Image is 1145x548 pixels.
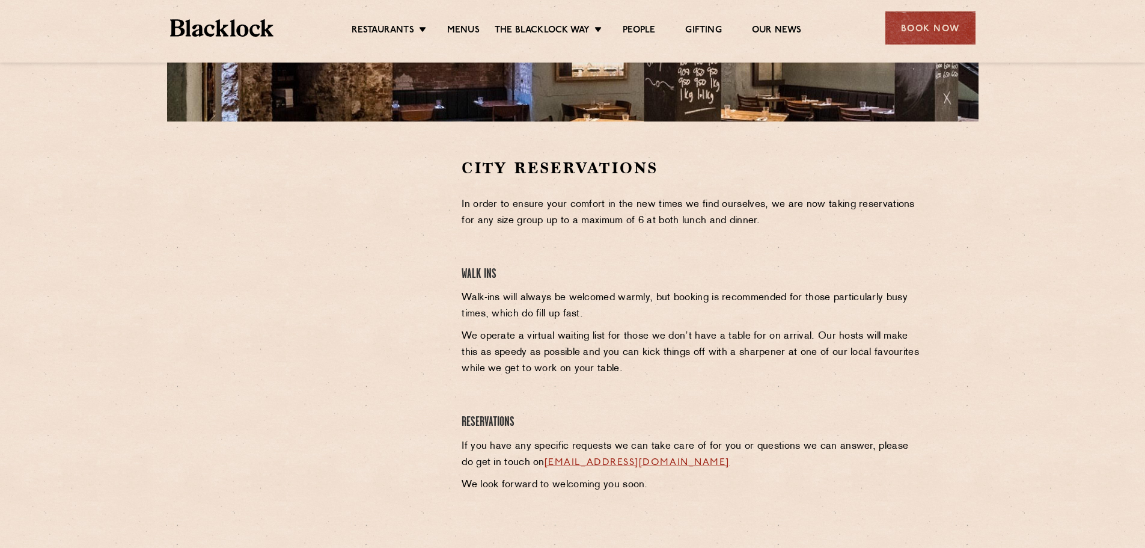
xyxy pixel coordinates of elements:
[462,197,923,229] p: In order to ensure your comfort in the new times we find ourselves, we are now taking reservation...
[462,328,923,377] p: We operate a virtual waiting list for those we don’t have a table for on arrival. Our hosts will ...
[462,477,923,493] p: We look forward to welcoming you soon.
[685,25,721,38] a: Gifting
[545,458,730,467] a: [EMAIL_ADDRESS][DOMAIN_NAME]
[462,439,923,471] p: If you have any specific requests we can take care of for you or questions we can answer, please ...
[462,158,923,179] h2: City Reservations
[170,19,274,37] img: BL_Textured_Logo-footer-cropped.svg
[266,158,400,339] iframe: OpenTable make booking widget
[495,25,590,38] a: The Blacklock Way
[885,11,976,45] div: Book Now
[462,290,923,322] p: Walk-ins will always be welcomed warmly, but booking is recommended for those particularly busy t...
[623,25,655,38] a: People
[462,266,923,283] h4: Walk Ins
[462,414,923,431] h4: Reservations
[352,25,414,38] a: Restaurants
[447,25,480,38] a: Menus
[752,25,802,38] a: Our News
